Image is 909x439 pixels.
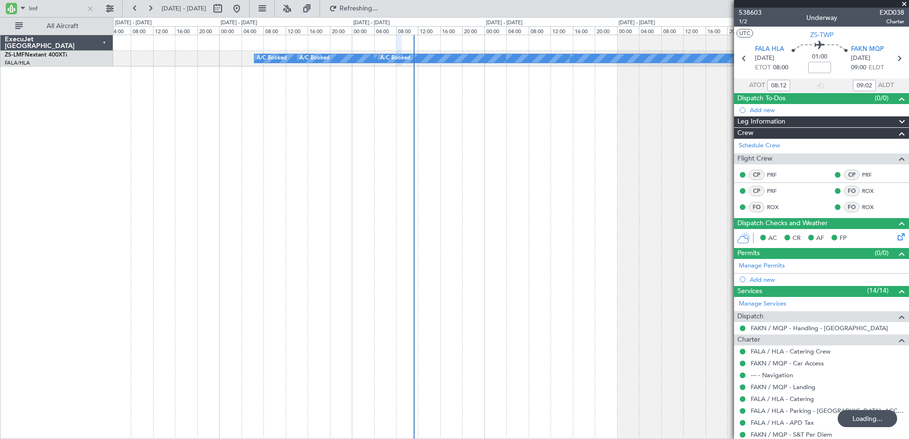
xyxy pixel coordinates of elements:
[737,153,773,164] span: Flight Crew
[737,93,785,104] span: Dispatch To-Dos
[325,1,382,16] button: Refreshing...
[5,52,25,58] span: ZS-LMF
[380,51,410,66] div: A/C Booked
[767,80,790,91] input: --:--
[308,26,329,35] div: 16:00
[286,26,308,35] div: 12:00
[330,26,352,35] div: 20:00
[750,106,904,114] div: Add new
[131,26,153,35] div: 08:00
[793,234,801,243] span: CR
[751,419,814,427] a: FALA / HLA - APD Tax
[851,45,884,54] span: FAKN MQP
[880,8,904,18] span: EXD038
[749,186,764,196] div: CP
[773,63,788,73] span: 08:00
[639,26,661,35] div: 04:00
[573,26,595,35] div: 16:00
[706,26,727,35] div: 16:00
[767,171,788,179] a: PRF
[875,93,889,103] span: (0/0)
[749,81,765,90] span: ATOT
[851,63,866,73] span: 09:00
[486,19,522,27] div: [DATE] - [DATE]
[529,26,551,35] div: 08:00
[353,19,390,27] div: [DATE] - [DATE]
[257,51,287,66] div: A/C Booked
[749,170,764,180] div: CP
[739,141,780,151] a: Schedule Crew
[768,234,777,243] span: AC
[10,19,103,34] button: All Aircraft
[339,5,379,12] span: Refreshing...
[755,63,771,73] span: ETOT
[25,23,100,29] span: All Aircraft
[751,371,793,379] a: --- - Navigation
[617,26,639,35] div: 00:00
[862,171,883,179] a: PRF
[755,54,774,63] span: [DATE]
[736,29,753,38] button: UTC
[875,248,889,258] span: (0/0)
[844,202,860,212] div: FO
[869,63,884,73] span: ELDT
[440,26,462,35] div: 16:00
[853,80,876,91] input: --:--
[221,19,257,27] div: [DATE] - [DATE]
[739,8,762,18] span: 538603
[418,26,440,35] div: 12:00
[751,430,832,439] a: FAKN / MQP - S&T Per Diem
[739,18,762,26] span: 1/2
[727,26,749,35] div: 20:00
[737,128,754,139] span: Crew
[840,234,847,243] span: FP
[751,359,824,367] a: FAKN / MQP - Car Access
[153,26,175,35] div: 12:00
[197,26,219,35] div: 20:00
[751,324,888,332] a: FAKN / MQP - Handling - [GEOGRAPHIC_DATA]
[5,59,30,67] a: FALA/HLA
[751,347,831,355] a: FALA / HLA - Catering Crew
[739,261,785,271] a: Manage Permits
[263,26,285,35] div: 08:00
[816,234,824,243] span: AF
[751,407,904,415] a: FALA / HLA - Parking - [GEOGRAPHIC_DATA]- ACC # 1800
[755,45,784,54] span: FALA HLA
[374,26,396,35] div: 04:00
[737,334,760,345] span: Charter
[396,26,418,35] div: 08:00
[115,19,152,27] div: [DATE] - [DATE]
[462,26,484,35] div: 20:00
[595,26,617,35] div: 20:00
[484,26,506,35] div: 00:00
[751,395,814,403] a: FALA / HLA - Catering
[506,26,528,35] div: 04:00
[242,26,263,35] div: 04:00
[880,18,904,26] span: Charter
[619,19,655,27] div: [DATE] - [DATE]
[551,26,572,35] div: 12:00
[812,52,827,62] span: 01:00
[29,1,84,16] input: A/C (Reg. or Type)
[5,52,67,58] a: ZS-LMFNextant 400XTi
[175,26,197,35] div: 16:00
[683,26,705,35] div: 12:00
[767,187,788,195] a: PRF
[867,286,889,296] span: (14/14)
[661,26,683,35] div: 08:00
[878,81,894,90] span: ALDT
[838,410,897,427] div: Loading...
[862,203,883,211] a: ROX
[737,311,764,322] span: Dispatch
[300,51,329,66] div: A/C Booked
[806,13,837,23] div: Underway
[750,276,904,284] div: Add new
[844,170,860,180] div: CP
[737,116,785,127] span: Leg Information
[739,299,786,309] a: Manage Services
[749,202,764,212] div: FO
[219,26,241,35] div: 00:00
[844,186,860,196] div: FO
[737,286,762,297] span: Services
[751,383,815,391] a: FAKN / MQP - Landing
